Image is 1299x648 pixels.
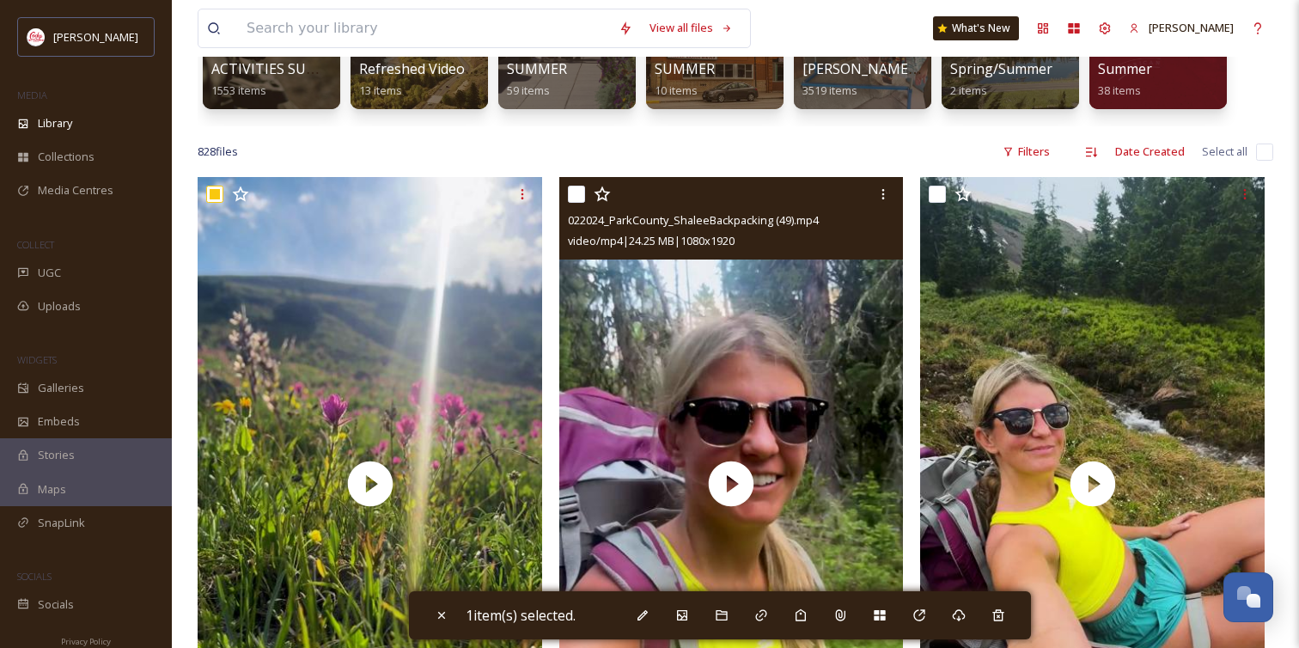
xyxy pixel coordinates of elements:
[17,570,52,583] span: SOCIALS
[238,9,610,47] input: Search your library
[38,447,75,463] span: Stories
[1202,144,1247,160] span: Select all
[27,28,45,46] img: images%20(1).png
[1223,572,1273,622] button: Open Chat
[568,212,819,228] span: 022024_ParkCounty_ShaleeBackpacking (49).mp4
[211,83,266,98] span: 1553 items
[507,59,567,78] span: SUMMER
[950,83,987,98] span: 2 items
[1120,11,1242,45] a: [PERSON_NAME]
[17,238,54,251] span: COLLECT
[950,40,1052,98] a: VideosSpring/Summer2 items
[17,353,57,366] span: WIDGETS
[61,636,111,647] span: Privacy Policy
[641,11,741,45] a: View all files
[568,233,735,248] span: video/mp4 | 24.25 MB | 1080 x 1920
[655,40,715,98] a: EXTERIORSSUMMER10 items
[802,83,857,98] span: 3519 items
[38,413,80,430] span: Embeds
[1098,59,1152,78] span: Summer
[359,40,572,98] a: Wild ForeverRefreshed Videos (Summer 2025)13 items
[802,40,1073,98] a: 2024[PERSON_NAME] Influencer Summer 20243519 items
[466,606,576,625] span: 1 item(s) selected.
[17,89,47,101] span: MEDIA
[655,83,698,98] span: 10 items
[38,380,84,396] span: Galleries
[1149,20,1234,35] span: [PERSON_NAME]
[655,59,715,78] span: SUMMER
[38,596,74,613] span: Socials
[38,481,66,498] span: Maps
[211,40,348,98] a: Outdoor RecreationACTIVITIES SUMMER1553 items
[38,265,61,281] span: UGC
[211,59,348,78] span: ACTIVITIES SUMMER
[38,298,81,315] span: Uploads
[933,16,1019,40] a: What's New
[1098,83,1141,98] span: 38 items
[1107,135,1193,168] div: Date Created
[950,59,1052,78] span: Spring/Summer
[359,59,572,78] span: Refreshed Videos (Summer 2025)
[38,515,85,531] span: SnapLink
[53,29,138,45] span: [PERSON_NAME]
[994,135,1058,168] div: Filters
[198,144,238,160] span: 828 file s
[802,59,1073,78] span: [PERSON_NAME] Influencer Summer 2024
[38,182,113,199] span: Media Centres
[38,149,95,165] span: Collections
[507,83,550,98] span: 59 items
[38,115,72,131] span: Library
[507,40,575,98] a: [PERSON_NAME]SUMMER59 items
[359,83,402,98] span: 13 items
[1098,40,1152,98] a: WildSummer38 items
